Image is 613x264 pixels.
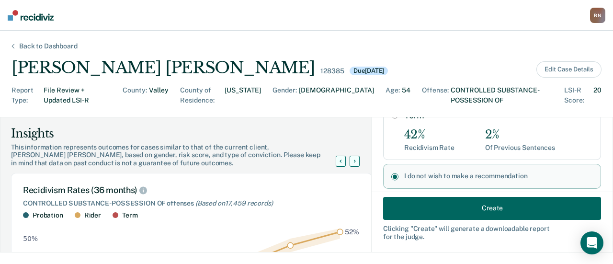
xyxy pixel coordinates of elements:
div: LSI-R Score : [564,85,591,105]
div: CONTROLLED SUBSTANCE-POSSESSION OF [451,85,553,105]
div: Gender : [272,85,297,105]
div: Rider [84,211,101,219]
div: Back to Dashboard [8,42,89,50]
div: [DEMOGRAPHIC_DATA] [299,85,374,105]
div: Insights [11,126,347,141]
span: (Based on 17,459 records ) [195,199,273,207]
div: Clicking " Create " will generate a downloadable report for the judge. [383,224,601,241]
div: Recidivism Rates (36 months) [23,185,360,195]
div: Valley [149,85,169,105]
div: Open Intercom Messenger [580,231,603,254]
text: 50% [23,235,38,242]
div: CONTROLLED SUBSTANCE-POSSESSION OF offenses [23,199,360,207]
div: Report Type : [11,85,42,105]
button: Create [383,196,601,219]
button: Edit Case Details [536,61,602,78]
div: 42% [404,128,454,142]
div: 2% [485,128,555,142]
img: Recidiviz [8,10,54,21]
div: 128385 [320,67,344,75]
div: [US_STATE] [225,85,261,105]
div: 54 [402,85,410,105]
div: Of Previous Sentences [485,144,555,152]
div: Due [DATE] [350,67,388,75]
div: Term [122,211,137,219]
div: B N [590,8,605,23]
div: [PERSON_NAME] [PERSON_NAME] [11,58,315,78]
div: This information represents outcomes for cases similar to that of the current client, [PERSON_NAM... [11,143,347,167]
div: Recidivism Rate [404,144,454,152]
div: Age : [386,85,400,105]
text: 52% [345,228,359,236]
div: Probation [33,211,63,219]
div: County of Residence : [180,85,223,105]
div: 20 [593,85,602,105]
div: County : [123,85,147,105]
label: I do not wish to make a recommendation [404,172,593,180]
div: File Review + Updated LSI-R [44,85,111,105]
button: BN [590,8,605,23]
div: Offense : [422,85,449,105]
